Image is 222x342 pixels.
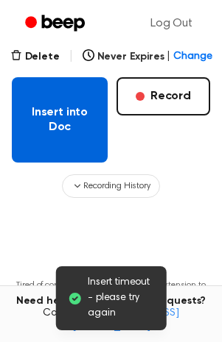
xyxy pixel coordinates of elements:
[72,308,179,332] a: [EMAIL_ADDRESS][DOMAIN_NAME]
[173,49,212,65] span: Change
[88,275,155,321] span: Insert timeout - please try again
[136,6,207,41] a: Log Out
[15,10,98,38] a: Beep
[12,280,210,302] p: Tired of copying and pasting? Use the extension to automatically insert your recordings.
[12,77,108,163] button: Insert into Doc
[83,179,150,193] span: Recording History
[10,49,60,65] button: Delete
[62,174,159,198] button: Recording History
[83,49,212,65] button: Never Expires|Change
[167,49,170,65] span: |
[117,77,210,115] button: Record
[9,307,213,333] span: Contact us
[69,48,74,65] span: |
